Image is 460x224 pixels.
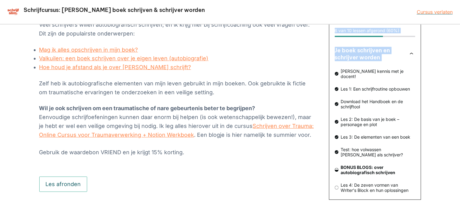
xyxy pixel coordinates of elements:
div: 6 van 10 lessen afgerond (60%) [335,28,400,33]
a: Mag ik alles opschrijven in mijn boek? [39,47,138,53]
img: schrijfcursus schrijfslim academy [7,8,19,16]
a: Test: hoe volwassen [PERSON_NAME] als schrijver? [335,147,415,157]
span: Test: hoe volwassen [PERSON_NAME] als schrijver? [338,147,415,157]
span: Download het Handboek en de schrijftool [338,99,415,109]
a: Cursus verlaten [417,9,453,15]
button: Les afronden [39,177,87,192]
a: Schrijven over Trauma: Online Cursus voor Traumaverwerking + Notion Werkboek [39,123,314,138]
h3: Je boek schrijven en schrijver worden [335,47,402,62]
a: Les 3: De elementen van een boek [335,134,415,140]
a: Les 4: De zeven vormen van Writer's Block en hun oplossingen [335,182,415,193]
span: BONUS BLOGS: over autobiografisch schrijven [338,165,415,175]
a: Les 2: De basis van je boek – personage en plot [335,117,415,127]
a: Valkuilen: een boek schrijven over je eigen leven (autobiografie) [39,55,209,62]
a: BONUS BLOGS: over autobiografisch schrijven [335,165,415,175]
p: Eenvoudige schrijfoefeningen kunnen daar enorm bij helpen (is ook wetenschappelijk bewezen!), maa... [39,104,315,157]
span: Les 3: De elementen van een boek [338,134,415,140]
a: [PERSON_NAME] kennis met je docent! [335,69,415,79]
a: Hoe houd je afstand als je over [PERSON_NAME] schrijft? [39,64,191,70]
p: Zelf heb ik autobiografische elementen van mijn leven gebruikt in mijn boeken. Ook gebruikte ik f... [39,79,315,97]
span: Les 2: De basis van je boek – personage en plot [338,117,415,127]
a: Download het Handboek en de schrijftool [335,99,415,109]
p: Veel schrijvers willen autobiografisch schrijven, en ik krijg hier bij schrijfcoaching ook veel v... [39,21,315,38]
span: Les 1: Een schrijfroutine opbouwen [338,86,415,91]
strong: Wil je ook schrijven om een traumatische of nare gebeurtenis beter te begrijpen? [39,105,255,111]
a: Les 1: Een schrijfroutine opbouwen [335,86,415,91]
button: Je boek schrijven en schrijver worden [335,47,415,62]
h2: Schrijfcursus: [PERSON_NAME] boek schrijven & schrijver worden [23,6,206,13]
span: Les 4: De zeven vormen van Writer's Block en hun oplossingen [338,182,415,193]
span: [PERSON_NAME] kennis met je docent! [338,69,415,79]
